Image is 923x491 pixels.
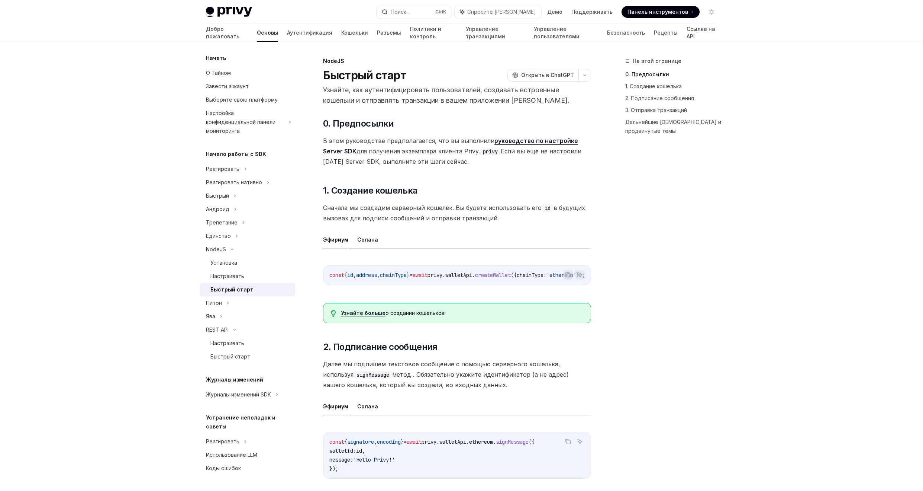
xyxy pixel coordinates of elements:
font: Солана [357,403,378,409]
button: Спросите ИИ [575,270,585,280]
font: Политики и контроль [410,26,441,39]
a: Поддерживать [571,8,613,16]
font: 1. Создание кошелька [323,185,418,196]
span: = [410,272,413,278]
button: Открыть в ChatGPT [507,69,578,82]
font: Сначала мы создадим серверный кошелёк. Вы будете использовать его [323,204,542,211]
font: Ява [206,313,215,319]
font: Безопасность [607,29,645,36]
font: NodeJS [206,246,226,252]
span: signMessage [496,439,529,445]
a: Настраивать [200,337,295,350]
code: privy [480,147,501,156]
span: }); [329,465,338,472]
font: Панель инструментов [627,9,688,15]
a: Демо [547,8,562,16]
a: Настраивать [200,270,295,283]
font: Быстрый [206,192,229,199]
font: Спросите [PERSON_NAME] [467,9,536,15]
font: Поиск... [391,9,410,15]
font: Далее мы подпишем текстовое сообщение с помощью серверного кошелька, используя [323,360,560,378]
font: Реагировать [206,166,239,172]
font: Андроид [206,206,229,212]
font: для получения экземпляра клиента Privy. [356,147,480,155]
font: В этом руководстве предполагается, что вы выполнили [323,137,494,144]
span: address [356,272,377,278]
a: Быстрый старт [200,283,295,296]
button: Эфириум [323,398,348,415]
button: Солана [357,231,378,248]
span: chainType: [517,272,546,278]
span: await [407,439,422,445]
span: { [344,439,347,445]
font: Настройка конфиденциальной панели мониторинга [206,110,275,134]
font: Открыть в ChatGPT [521,72,574,78]
font: Узнайте, как аутентифицировать пользователей, создавать встроенные кошельки и отправлять транзакц... [323,86,569,104]
span: . [472,272,475,278]
span: . [493,439,496,445]
span: const [329,439,344,445]
font: Эфириум [323,236,348,243]
a: Установка [200,256,295,270]
font: о создании кошельков. [385,310,446,316]
button: Скопировать содержимое из блока кода [563,437,573,446]
font: Настраивать [210,340,244,346]
span: . [466,439,469,445]
span: walletApi [445,272,472,278]
a: Панель инструментов [622,6,700,18]
font: Питон [206,300,222,306]
font: REST API [206,326,229,333]
button: Включить темный режим [706,6,717,18]
span: = [404,439,407,445]
font: Демо [547,9,562,15]
span: ethereum [469,439,493,445]
button: Эфириум [323,231,348,248]
span: createWallet [475,272,511,278]
font: Разъемы [377,29,401,36]
span: privy [427,272,442,278]
span: const [329,272,344,278]
font: Управление пользователями [534,26,580,39]
button: Скопировать содержимое из блока кода [563,270,573,280]
font: Начать [206,55,226,61]
code: id [542,204,554,212]
span: await [413,272,427,278]
font: Дальнейшие [DEMOGRAPHIC_DATA] и продвинутые темы [625,119,721,134]
span: id [347,272,353,278]
span: , [362,447,365,454]
span: privy [422,439,436,445]
font: Единство [206,233,231,239]
a: Основы [257,24,278,42]
font: Кошельки [341,29,368,36]
span: , [374,439,377,445]
button: Спросите [PERSON_NAME] [455,5,541,19]
span: }); [576,272,585,278]
font: Управление транзакциями [466,26,505,39]
a: Использование LLM [200,448,295,462]
font: Ctrl [435,9,443,15]
img: светлый логотип [206,7,252,17]
span: ({ [529,439,535,445]
font: 0. Предпосылки [625,71,669,77]
span: chainType [380,272,407,278]
font: Выберите свою платформу [206,96,278,103]
span: } [407,272,410,278]
span: id [356,447,362,454]
a: Быстрый старт [200,350,295,363]
font: Основы [257,29,278,36]
span: , [377,272,380,278]
font: Поддерживать [571,9,613,15]
font: 3. Отправка транзакций [625,107,687,113]
a: Управление пользователями [534,24,598,42]
span: ({ [511,272,517,278]
font: Установка [210,259,237,266]
span: 'Hello Privy!' [353,456,395,463]
font: О Тайном [206,70,231,76]
font: Ссылка на API [687,26,715,39]
font: 0. Предпосылки [323,118,394,129]
span: signature [347,439,374,445]
a: Управление транзакциями [466,24,525,42]
font: Быстрый старт [323,68,406,82]
span: . [442,272,445,278]
font: Быстрый старт [210,353,250,360]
